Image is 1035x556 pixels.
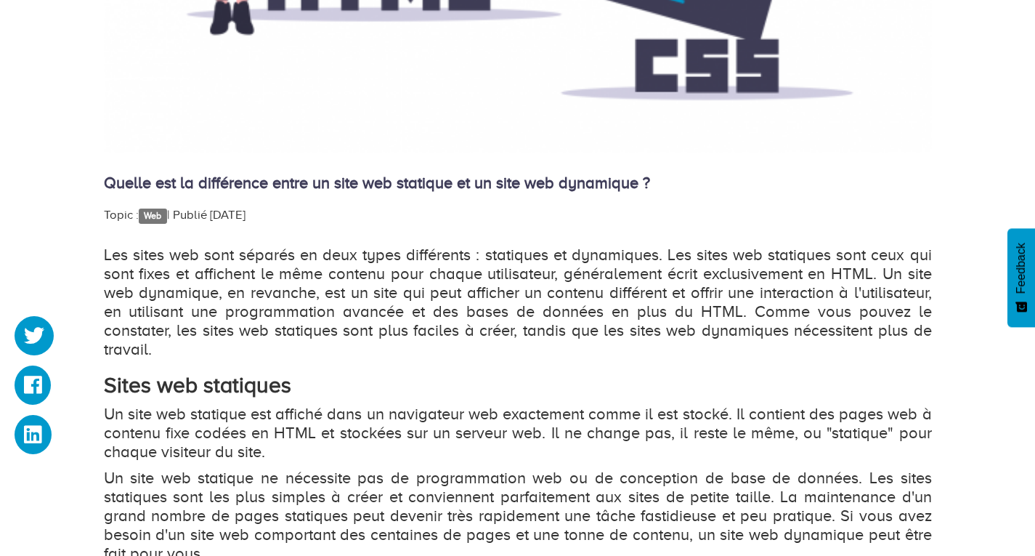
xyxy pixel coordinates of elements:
[173,208,245,222] span: Publié [DATE]
[104,174,932,192] h4: Quelle est la différence entre un site web statique et un site web dynamique ?
[104,405,932,462] p: Un site web statique est affiché dans un navigateur web exactement comme il est stocké. Il contie...
[736,332,1026,492] iframe: Drift Widget Chat Window
[139,209,167,223] a: Web
[1007,228,1035,327] button: Feedback - Afficher l’enquête
[1015,243,1028,294] span: Feedback
[962,483,1018,539] iframe: Drift Widget Chat Controller
[104,208,170,222] span: Topic : |
[104,246,932,359] p: Les sites web sont séparés en deux types différents : statiques et dynamiques. Les sites web stat...
[104,373,291,398] strong: Sites web statiques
